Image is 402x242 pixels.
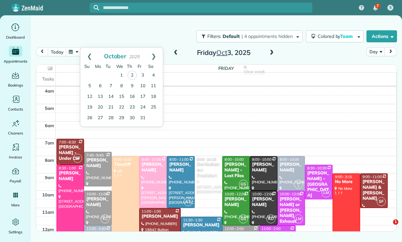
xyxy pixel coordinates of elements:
div: [PERSON_NAME] [224,196,248,208]
div: [PERSON_NAME] [141,214,179,219]
a: 9 [127,81,138,92]
span: 11:30 - 1:30 [183,218,202,222]
a: 2 [128,71,137,80]
a: 29 [116,113,127,123]
a: 12 [84,92,95,102]
div: TimeOff [114,162,137,167]
button: Actions [366,30,397,42]
span: 10:00 - 12:00 [280,192,301,196]
div: [PERSON_NAME] [279,162,303,173]
span: Thursday [127,64,132,69]
span: Settings [9,229,23,235]
a: 28 [106,113,116,123]
span: 10:00 - 12:00 [252,192,274,196]
a: Next [145,48,163,64]
a: Payroll [3,166,28,184]
span: Colored by [318,33,355,39]
span: 4am [45,88,54,94]
span: 8am [45,157,54,163]
span: 12:00 - 3:30 [86,226,106,231]
a: 19 [84,102,95,113]
div: [PERSON_NAME] [141,162,165,173]
span: Invoices [9,154,22,160]
span: JM [297,181,300,185]
a: 17 [138,92,148,102]
span: 8:00 - 10:00 [280,157,299,162]
span: Friday [138,64,142,69]
span: 10:00 - 12:00 [225,192,246,196]
span: SF [377,197,386,206]
span: Team [340,33,354,39]
span: GS [239,214,248,223]
span: 8:00 - 11:00 [169,157,188,162]
button: today [48,47,66,56]
span: Filters: [207,33,221,39]
button: Day [366,47,385,56]
span: 5am [45,106,54,111]
span: LM [322,188,331,197]
span: Default [223,33,240,39]
span: Contacts [8,106,23,113]
span: More [11,202,20,208]
button: Filters: Default | 4 appointments hidden [196,30,302,42]
a: Settings [3,217,28,235]
span: LM [294,214,303,223]
span: S [389,5,392,10]
span: 7 [376,3,379,9]
span: Wednesday [116,64,123,69]
span: Cleaners [8,130,23,136]
span: Bookings [8,82,23,89]
a: 5 [84,81,95,92]
a: Bookings [3,70,28,89]
a: Filters: Default | 4 appointments hidden [193,30,302,42]
span: 9:00 - 3:15 [335,174,352,179]
span: KC [101,214,110,223]
span: SF [73,154,82,163]
a: Contacts [3,94,28,113]
span: 7am [45,140,54,145]
a: 25 [148,102,159,113]
a: 23 [127,102,138,113]
span: 8:00 - 10:00 [252,157,271,162]
span: 8:00 - 4:15 [114,157,131,162]
span: 7:45 - 9:45 [86,153,104,157]
span: Tuesday [106,64,111,69]
a: 8 [116,81,127,92]
div: 7 unread notifications [368,1,382,15]
div: [PERSON_NAME] [58,170,82,182]
div: [PERSON_NAME] [169,162,192,173]
span: Dashboard [6,34,25,41]
span: 10am [42,192,54,197]
span: View week [244,69,265,74]
a: Invoices [3,142,28,160]
span: | 4 appointments hidden [242,33,293,39]
a: 14 [106,92,116,102]
span: GS [239,180,248,189]
a: 6 [95,81,106,92]
a: 16 [127,92,138,102]
h2: Friday 3, 2025 [182,49,265,56]
svg: Focus search [94,5,99,10]
span: 8:30 - 10:30 [307,166,327,170]
span: 9am [45,175,54,180]
span: 8:00 - 10:15 [197,157,216,162]
button: Focus search [90,5,99,10]
a: 10 [138,81,148,92]
span: CT [184,197,193,206]
span: Sunday [84,64,90,69]
a: Dashboard [3,22,28,41]
div: [PERSON_NAME] - Lost Files [224,162,248,179]
a: 21 [106,102,116,113]
div: [PERSON_NAME] - Under Car [58,144,82,161]
span: 11am [42,209,54,215]
a: 26 [84,113,95,123]
a: 27 [95,113,106,123]
span: Monday [95,64,101,69]
a: 18 [148,92,159,102]
div: [PERSON_NAME] or [PERSON_NAME] Exhaust Service Inc, [279,196,303,236]
div: No More [335,179,358,185]
a: 24 [138,102,148,113]
span: Appointments [4,58,28,65]
a: 20 [95,102,106,113]
a: 4 [148,70,159,81]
